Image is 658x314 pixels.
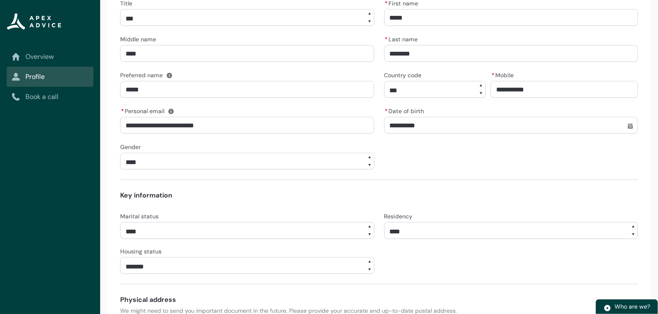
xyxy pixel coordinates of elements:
[385,107,388,115] abbr: required
[384,213,413,220] span: Residency
[7,47,93,107] nav: Sub page
[615,303,650,310] span: Who are we?
[12,72,88,82] a: Profile
[120,295,638,305] h4: Physical address
[120,33,159,43] label: Middle name
[384,33,421,43] label: Last name
[12,92,88,102] a: Book a call
[7,13,61,30] img: Apex Advice Group
[120,248,161,255] span: Housing status
[12,52,88,62] a: Overview
[120,143,141,151] span: Gender
[384,105,428,115] label: Date of birth
[604,304,611,312] img: play.svg
[492,71,494,79] abbr: required
[120,190,638,200] h4: Key information
[120,213,159,220] span: Marital status
[385,35,388,43] abbr: required
[491,69,517,79] label: Mobile
[121,107,124,115] abbr: required
[120,105,168,115] label: Personal email
[384,71,422,79] span: Country code
[120,69,166,79] label: Preferred name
